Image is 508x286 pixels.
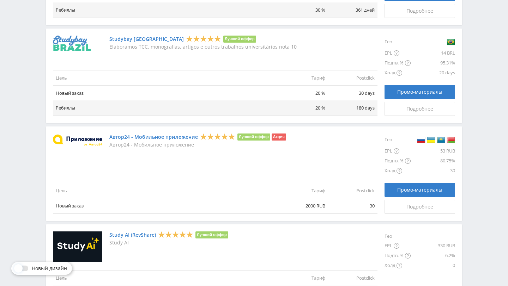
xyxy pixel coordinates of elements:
a: Подробнее [385,4,455,18]
td: Тариф [279,271,328,286]
div: 30 [411,166,455,176]
a: Study AI (RevShare) [109,232,156,238]
div: 95.31% [411,58,455,68]
img: Автор24 - Мобильное приложение [53,135,102,146]
td: Postclick [328,271,377,286]
span: Новый дизайн [32,266,67,271]
div: Холд [385,261,411,271]
div: EPL [385,146,411,156]
td: Postclick [328,183,377,198]
td: Тариф [279,70,328,86]
td: Цель [53,70,279,86]
a: Подробнее [385,102,455,116]
td: Цель [53,271,279,286]
span: Подробнее [406,204,433,210]
td: 2000 RUB [279,198,328,213]
p: Автор24 - Мобильное приложение [109,142,286,148]
a: Подробнее [385,200,455,214]
td: 30 % [279,2,328,18]
img: Study AI (RevShare) [53,231,102,262]
a: Промо-материалы [385,183,455,197]
div: 14 BRL [411,48,455,58]
td: 30 [328,198,377,213]
div: 5 Stars [158,231,193,238]
td: Новый заказ [53,86,279,101]
div: 0 [411,261,455,271]
td: Ребиллы [53,2,279,18]
a: Studybay [GEOGRAPHIC_DATA] [109,36,184,42]
span: Промо-материалы [397,89,442,95]
div: Подтв. % [385,156,411,166]
div: EPL [385,241,411,251]
div: Гео [385,133,411,146]
td: 30 days [328,86,377,101]
span: Промо-материалы [397,187,442,193]
td: Postclick [328,70,377,86]
img: Studybay Brazil [53,36,91,51]
td: Ребиллы [53,100,279,116]
span: Подробнее [406,8,433,14]
p: Elaboramos TCC, monografias, artigos e outros trabalhos universitários nota 10 [109,44,297,50]
a: Промо-материалы [385,85,455,99]
td: Тариф [279,183,328,198]
div: Холд [385,68,411,78]
li: Лучший оффер [237,133,270,141]
div: Подтв. % [385,58,411,68]
div: 80.75% [411,156,455,166]
td: Новый заказ [53,198,279,213]
a: Автор24 - Мобильное приложение [109,134,198,140]
div: 330 RUB [411,241,455,251]
div: Гео [385,231,411,241]
li: Акция [272,133,286,141]
td: 361 дней [328,2,377,18]
td: 20 % [279,100,328,116]
div: 5 Stars [186,35,221,42]
div: 5 Stars [200,133,235,140]
li: Лучший оффер [223,36,256,43]
p: Study AI [109,240,228,245]
td: Цель [53,183,279,198]
div: 20 days [411,68,455,78]
div: Гео [385,36,411,48]
li: Лучший оффер [195,231,228,238]
span: Подробнее [406,106,433,112]
div: Холд [385,166,411,176]
div: 6.2% [411,251,455,261]
td: 20 % [279,86,328,101]
div: Подтв. % [385,251,411,261]
div: EPL [385,48,411,58]
td: 180 days [328,100,377,116]
div: 53 RUB [411,146,455,156]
